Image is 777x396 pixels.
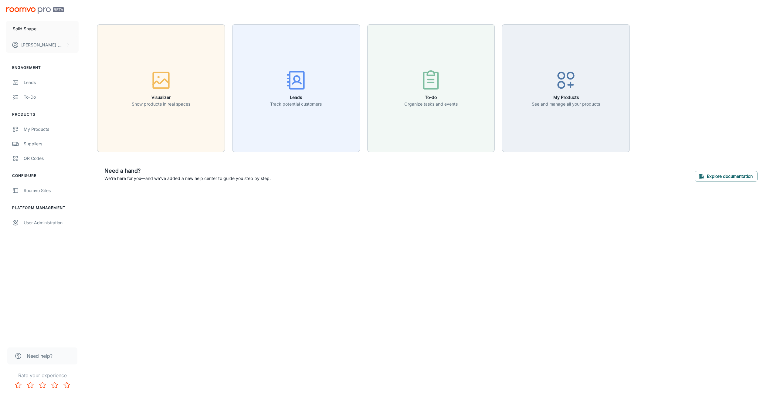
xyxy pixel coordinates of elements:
h6: Leads [270,94,322,101]
div: QR Codes [24,155,79,162]
img: Roomvo PRO Beta [6,7,64,14]
a: My ProductsSee and manage all your products [502,85,630,91]
p: Organize tasks and events [404,101,458,107]
p: Show products in real spaces [132,101,190,107]
p: We're here for you—and we've added a new help center to guide you step by step. [104,175,271,182]
h6: Need a hand? [104,167,271,175]
p: Track potential customers [270,101,322,107]
div: To-do [24,94,79,100]
h6: To-do [404,94,458,101]
p: See and manage all your products [532,101,600,107]
p: Solid Shape [13,25,36,32]
button: VisualizerShow products in real spaces [97,24,225,152]
p: [PERSON_NAME] [PERSON_NAME] [21,42,64,48]
div: Leads [24,79,79,86]
div: My Products [24,126,79,133]
a: Explore documentation [695,173,758,179]
button: LeadsTrack potential customers [232,24,360,152]
button: [PERSON_NAME] [PERSON_NAME] [6,37,79,53]
div: Roomvo Sites [24,187,79,194]
button: Solid Shape [6,21,79,37]
a: LeadsTrack potential customers [232,85,360,91]
button: My ProductsSee and manage all your products [502,24,630,152]
button: To-doOrganize tasks and events [367,24,495,152]
h6: Visualizer [132,94,190,101]
div: Suppliers [24,140,79,147]
a: To-doOrganize tasks and events [367,85,495,91]
button: Explore documentation [695,171,758,182]
h6: My Products [532,94,600,101]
